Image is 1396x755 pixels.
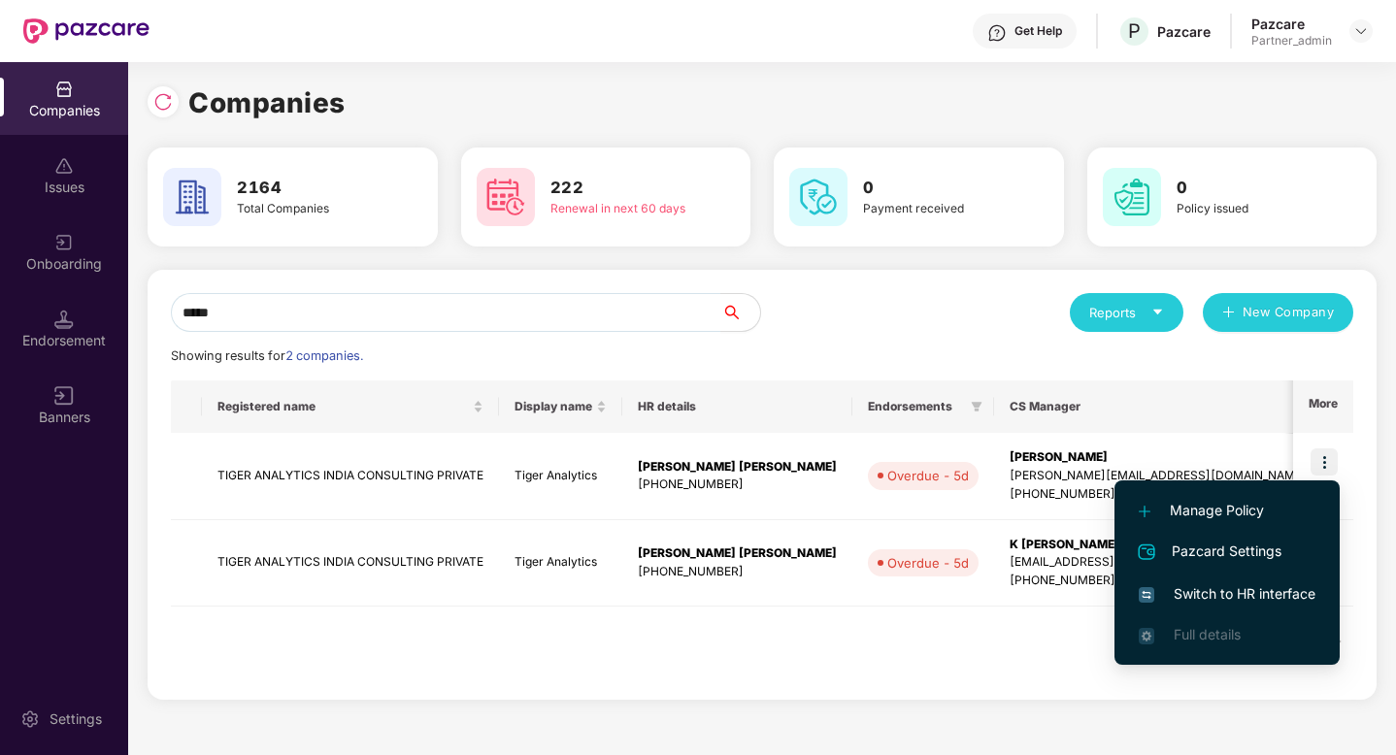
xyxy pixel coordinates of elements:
img: svg+xml;base64,PHN2ZyB3aWR0aD0iMjAiIGhlaWdodD0iMjAiIHZpZXdCb3g9IjAgMCAyMCAyMCIgZmlsbD0ibm9uZSIgeG... [54,233,74,252]
img: svg+xml;base64,PHN2ZyBpZD0iU2V0dGluZy0yMHgyMCIgeG1sbnM9Imh0dHA6Ly93d3cudzMub3JnLzIwMDAvc3ZnIiB3aW... [20,709,40,729]
div: [PERSON_NAME][EMAIL_ADDRESS][DOMAIN_NAME] [1010,467,1307,485]
span: caret-down [1151,306,1164,318]
div: [PHONE_NUMBER] [638,563,837,581]
img: svg+xml;base64,PHN2ZyBpZD0iUmVsb2FkLTMyeDMyIiB4bWxucz0iaHR0cDovL3d3dy53My5vcmcvMjAwMC9zdmciIHdpZH... [153,92,173,112]
span: search [720,305,760,320]
h3: 0 [863,176,1008,201]
span: Switch to HR interface [1139,583,1315,605]
h3: 222 [550,176,695,201]
div: Overdue - 5d [887,553,969,573]
td: TIGER ANALYTICS INDIA CONSULTING PRIVATE [202,433,499,520]
div: Reports [1089,303,1164,322]
span: New Company [1243,303,1335,322]
div: Pazcare [1157,22,1211,41]
img: svg+xml;base64,PHN2ZyB4bWxucz0iaHR0cDovL3d3dy53My5vcmcvMjAwMC9zdmciIHdpZHRoPSIxNiIgaGVpZ2h0PSIxNi... [1139,587,1154,603]
h1: Companies [188,82,346,124]
span: Showing results for [171,348,363,363]
button: search [720,293,761,332]
span: P [1128,19,1141,43]
div: K [PERSON_NAME] [1010,536,1307,554]
div: [PHONE_NUMBER] [1010,485,1307,504]
div: [PERSON_NAME] [PERSON_NAME] [638,458,837,476]
img: svg+xml;base64,PHN2ZyBpZD0iQ29tcGFuaWVzIiB4bWxucz0iaHR0cDovL3d3dy53My5vcmcvMjAwMC9zdmciIHdpZHRoPS... [54,80,74,99]
span: CS Manager [1010,399,1291,414]
div: [EMAIL_ADDRESS][PERSON_NAME][DOMAIN_NAME] [1010,553,1307,572]
img: svg+xml;base64,PHN2ZyBpZD0iRHJvcGRvd24tMzJ4MzIiIHhtbG5zPSJodHRwOi8vd3d3LnczLm9yZy8yMDAwL3N2ZyIgd2... [1353,23,1369,39]
th: More [1293,380,1353,433]
td: Tiger Analytics [499,520,622,607]
span: plus [1222,306,1235,321]
div: Overdue - 5d [887,466,969,485]
img: svg+xml;base64,PHN2ZyB4bWxucz0iaHR0cDovL3d3dy53My5vcmcvMjAwMC9zdmciIHdpZHRoPSIyNCIgaGVpZ2h0PSIyNC... [1135,541,1158,564]
div: Pazcare [1251,15,1332,33]
img: svg+xml;base64,PHN2ZyB3aWR0aD0iMTQuNSIgaGVpZ2h0PSIxNC41IiB2aWV3Qm94PSIwIDAgMTYgMTYiIGZpbGw9Im5vbm... [54,310,74,329]
span: filter [967,395,986,418]
span: Pazcard Settings [1139,541,1315,564]
div: Total Companies [237,200,382,218]
span: Registered name [217,399,469,414]
h3: 2164 [237,176,382,201]
div: [PHONE_NUMBER] [1010,572,1307,590]
img: svg+xml;base64,PHN2ZyB4bWxucz0iaHR0cDovL3d3dy53My5vcmcvMjAwMC9zdmciIHdpZHRoPSI2MCIgaGVpZ2h0PSI2MC... [477,168,535,226]
div: Partner_admin [1251,33,1332,49]
img: svg+xml;base64,PHN2ZyB3aWR0aD0iMTYiIGhlaWdodD0iMTYiIHZpZXdCb3g9IjAgMCAxNiAxNiIgZmlsbD0ibm9uZSIgeG... [54,386,74,406]
img: svg+xml;base64,PHN2ZyB4bWxucz0iaHR0cDovL3d3dy53My5vcmcvMjAwMC9zdmciIHdpZHRoPSIxMi4yMDEiIGhlaWdodD... [1139,506,1150,517]
span: Full details [1174,626,1241,642]
th: HR details [622,380,852,433]
h3: 0 [1177,176,1321,201]
img: svg+xml;base64,PHN2ZyB4bWxucz0iaHR0cDovL3d3dy53My5vcmcvMjAwMC9zdmciIHdpZHRoPSI2MCIgaGVpZ2h0PSI2MC... [1103,168,1161,226]
img: svg+xml;base64,PHN2ZyB4bWxucz0iaHR0cDovL3d3dy53My5vcmcvMjAwMC9zdmciIHdpZHRoPSI2MCIgaGVpZ2h0PSI2MC... [789,168,848,226]
span: Endorsements [868,399,963,414]
span: Display name [515,399,592,414]
span: filter [971,401,982,412]
div: [PERSON_NAME] [1010,448,1307,467]
span: Manage Policy [1139,500,1315,521]
td: TIGER ANALYTICS INDIA CONSULTING PRIVATE [202,520,499,607]
div: Renewal in next 60 days [550,200,695,218]
div: Policy issued [1177,200,1321,218]
div: Settings [44,709,108,729]
img: svg+xml;base64,PHN2ZyBpZD0iSXNzdWVzX2Rpc2FibGVkIiB4bWxucz0iaHR0cDovL3d3dy53My5vcmcvMjAwMC9zdmciIH... [54,156,74,176]
img: svg+xml;base64,PHN2ZyB4bWxucz0iaHR0cDovL3d3dy53My5vcmcvMjAwMC9zdmciIHdpZHRoPSI2MCIgaGVpZ2h0PSI2MC... [163,168,221,226]
img: New Pazcare Logo [23,18,150,44]
div: [PERSON_NAME] [PERSON_NAME] [638,544,837,563]
button: plusNew Company [1203,293,1353,332]
img: svg+xml;base64,PHN2ZyBpZD0iSGVscC0zMngzMiIgeG1sbnM9Imh0dHA6Ly93d3cudzMub3JnLzIwMDAvc3ZnIiB3aWR0aD... [987,23,1007,43]
span: 2 companies. [285,348,363,363]
div: Payment received [863,200,1008,218]
div: Get Help [1014,23,1062,39]
th: Display name [499,380,622,433]
div: [PHONE_NUMBER] [638,476,837,494]
img: svg+xml;base64,PHN2ZyB4bWxucz0iaHR0cDovL3d3dy53My5vcmcvMjAwMC9zdmciIHdpZHRoPSIxNi4zNjMiIGhlaWdodD... [1139,628,1154,643]
img: icon [1311,448,1338,476]
td: Tiger Analytics [499,433,622,520]
th: Registered name [202,380,499,433]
